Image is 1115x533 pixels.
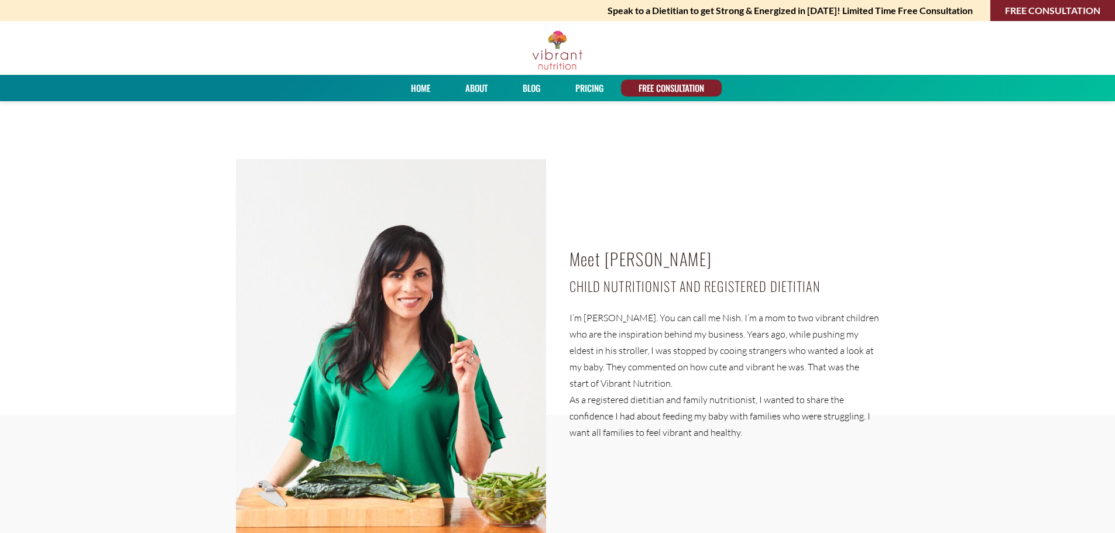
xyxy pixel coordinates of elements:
[461,80,492,97] a: About
[634,80,708,97] a: FREE CONSULTATION
[407,80,434,97] a: Home
[519,80,544,97] a: Blog
[569,274,880,298] h4: Child Nutritionist and Registered Dietitian
[531,30,584,71] img: Vibrant Nutrition
[569,391,880,441] p: As a registered dietitian and family nutritionist, I wanted to share the confidence I had about f...
[571,80,608,97] a: PRICING
[569,310,880,391] p: I’m [PERSON_NAME]. You can call me Nish. I’m a mom to two vibrant children who are the inspiratio...
[569,244,880,274] h2: Meet [PERSON_NAME]
[608,2,973,19] strong: Speak to a Dietitian to get Strong & Energized in [DATE]! Limited Time Free Consultation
